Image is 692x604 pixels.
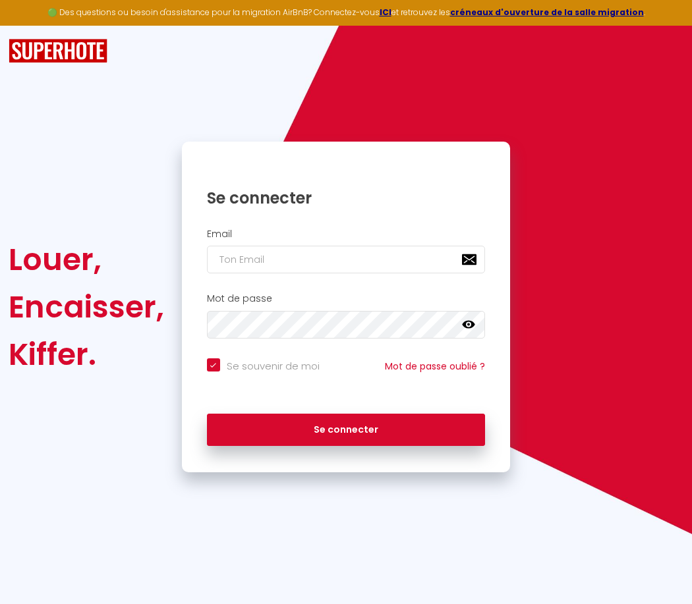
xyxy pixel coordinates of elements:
div: Louer, [9,236,164,283]
div: Encaisser, [9,283,164,331]
div: Kiffer. [9,331,164,378]
a: ICI [380,7,391,18]
button: Se connecter [207,414,486,447]
img: SuperHote logo [9,39,107,63]
h2: Email [207,229,486,240]
h2: Mot de passe [207,293,486,304]
h1: Se connecter [207,188,486,208]
input: Ton Email [207,246,486,273]
a: créneaux d'ouverture de la salle migration [450,7,644,18]
a: Mot de passe oublié ? [385,360,485,373]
